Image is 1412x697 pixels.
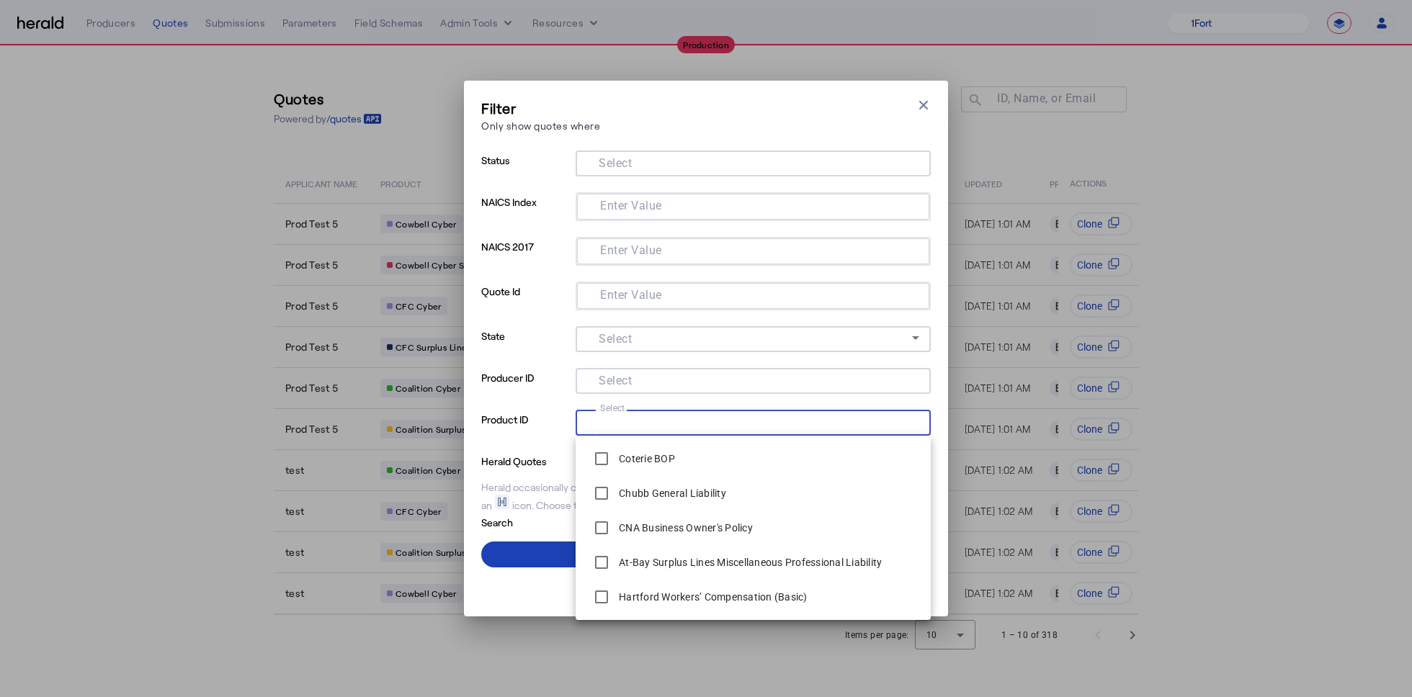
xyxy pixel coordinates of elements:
[481,480,931,513] div: Herald occasionally creates quotes on your behalf for testing purposes, which will be shown with ...
[600,403,625,413] mat-label: Select
[600,199,662,212] mat-label: Enter Value
[599,374,632,387] mat-label: Select
[481,368,570,410] p: Producer ID
[616,486,726,500] label: Chubb General Liability
[599,332,632,346] mat-label: Select
[481,513,594,530] p: Search
[481,150,570,192] p: Status
[481,118,600,133] p: Only show quotes where
[481,237,570,282] p: NAICS 2017
[589,286,918,303] mat-chip-grid: Selection
[481,410,570,451] p: Product ID
[481,98,600,118] h3: Filter
[616,555,882,570] label: At-Bay Surplus Lines Miscellaneous Professional Liability
[616,521,753,535] label: CNA Business Owner's Policy
[589,197,918,214] mat-chip-grid: Selection
[481,541,931,567] button: Apply Filters
[589,241,918,258] mat-chip-grid: Selection
[587,153,919,171] mat-chip-grid: Selection
[599,156,632,170] mat-label: Select
[600,288,662,302] mat-label: Enter Value
[587,371,919,388] mat-chip-grid: Selection
[481,192,570,237] p: NAICS Index
[587,413,919,430] mat-chip-grid: Selection
[616,590,808,604] label: Hartford Workers’ Compensation (Basic)
[616,451,675,466] label: Coterie BOP
[481,573,931,599] button: Clear All Filters
[481,282,570,326] p: Quote Id
[600,243,662,257] mat-label: Enter Value
[481,326,570,368] p: State
[481,451,594,469] p: Herald Quotes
